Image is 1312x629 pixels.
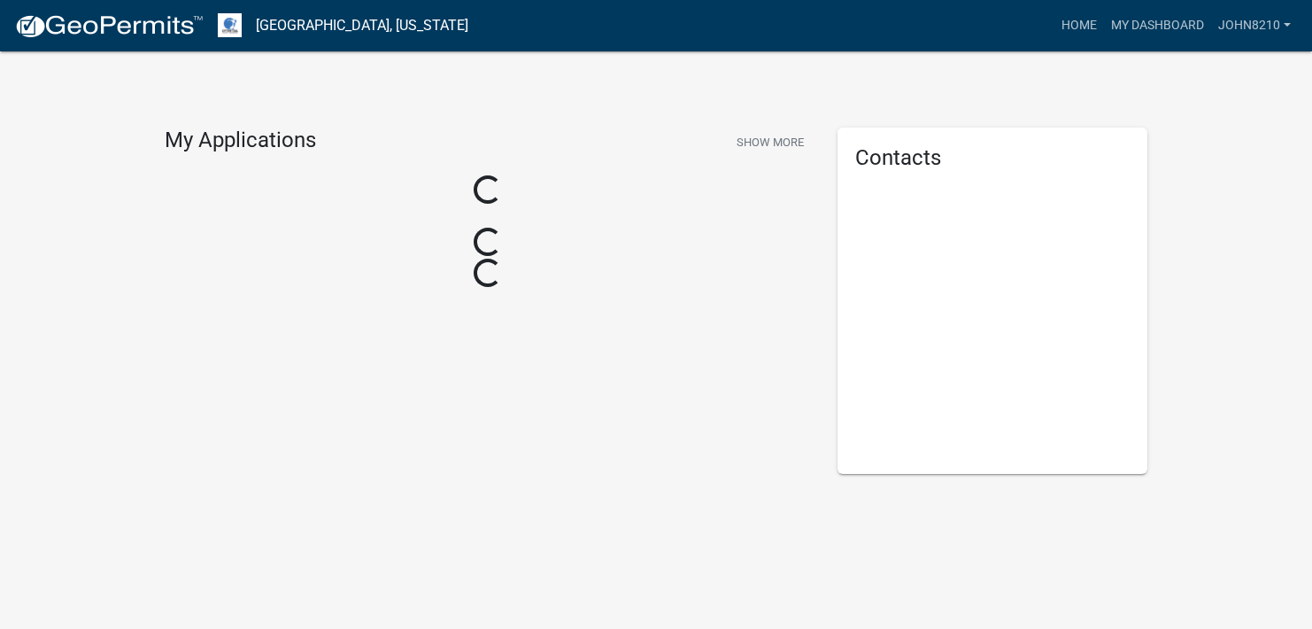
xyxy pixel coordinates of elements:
[165,128,316,154] h4: My Applications
[218,13,242,37] img: Otter Tail County, Minnesota
[1054,9,1104,43] a: Home
[729,128,811,157] button: Show More
[1211,9,1298,43] a: john8210
[855,145,1130,171] h5: Contacts
[256,11,468,41] a: [GEOGRAPHIC_DATA], [US_STATE]
[1104,9,1211,43] a: My Dashboard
